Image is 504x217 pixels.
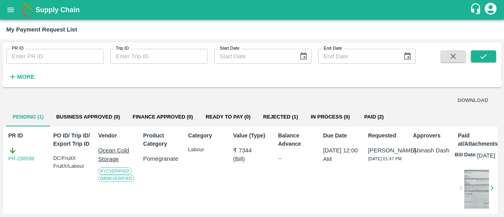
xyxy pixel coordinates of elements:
[17,74,35,80] strong: More
[6,108,50,126] button: Pending (1)
[126,108,199,126] button: Finance Approved (0)
[458,132,496,148] p: Paid at/Attachments
[278,132,316,148] p: Balance Advance
[470,3,484,17] div: customer-support
[368,146,406,155] p: [PERSON_NAME]
[8,155,34,163] a: PR-238599
[6,24,77,35] div: My Payment Request List
[257,108,304,126] button: Rejected (1)
[53,154,91,170] div: DC/FruitX FruitX/Labour
[318,49,397,64] input: End Date
[35,4,470,15] a: Supply Chain
[278,154,316,162] div: --
[53,132,91,148] p: PO ID/ Trip ID/ Export Trip ID
[20,2,35,18] img: logo
[116,45,129,52] label: Trip ID
[6,70,37,83] button: More
[304,108,356,126] button: In Process (0)
[455,151,477,160] p: Bill Date:
[98,175,134,182] span: Bank Verified
[199,108,257,126] button: Ready To Pay (0)
[50,108,126,126] button: Business Approved (0)
[368,156,402,161] span: [DATE] 01:47 PM
[324,45,342,52] label: End Date
[484,2,498,18] div: account of current user
[98,146,136,164] p: Ocean Cold Storage
[2,1,20,19] button: open drawer
[220,45,239,52] label: Start Date
[233,132,271,140] p: Value (Type)
[413,132,451,140] p: Approvers
[368,132,406,140] p: Requested
[413,146,451,155] p: Abinash Dash
[143,132,181,148] p: Product Category
[477,151,495,160] p: [DATE]
[188,146,226,154] p: Labour
[8,132,46,140] p: PR ID
[110,49,208,64] input: Enter Trip ID
[296,49,311,64] button: Choose date
[6,49,104,64] input: Enter PR ID
[143,154,181,163] p: Pomegranate
[233,155,271,163] p: ( Bill )
[323,146,361,164] p: [DATE] 12:00 AM
[12,45,24,52] label: PR ID
[188,132,226,140] p: Category
[98,167,131,174] span: KYC Verified
[35,6,80,14] b: Supply Chain
[98,132,136,140] p: Vendor
[214,49,293,64] input: Start Date
[356,108,392,126] button: Paid (2)
[400,49,415,64] button: Choose date
[454,94,491,108] button: DOWNLOAD
[323,132,361,140] p: Due Date
[233,146,271,155] p: ₹ 7344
